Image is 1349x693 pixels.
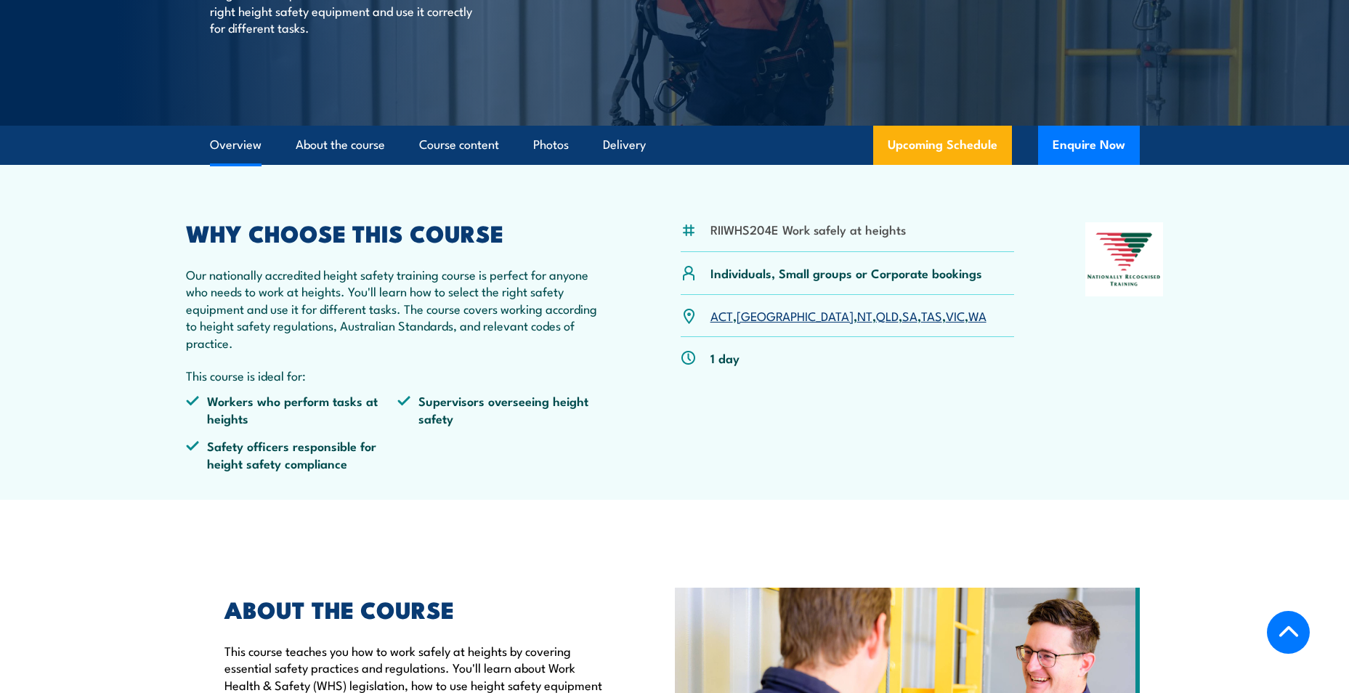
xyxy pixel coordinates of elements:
a: Overview [210,126,262,164]
a: Delivery [603,126,646,164]
p: 1 day [710,349,740,366]
p: Individuals, Small groups or Corporate bookings [710,264,982,281]
h2: ABOUT THE COURSE [224,599,608,619]
a: SA [902,307,917,324]
a: Photos [533,126,569,164]
li: RIIWHS204E Work safely at heights [710,221,906,238]
a: TAS [921,307,942,324]
a: Course content [419,126,499,164]
h2: WHY CHOOSE THIS COURSE [186,222,610,243]
a: VIC [946,307,965,324]
button: Enquire Now [1038,126,1140,165]
li: Workers who perform tasks at heights [186,392,398,426]
a: WA [968,307,987,324]
a: Upcoming Schedule [873,126,1012,165]
a: NT [857,307,872,324]
a: About the course [296,126,385,164]
a: QLD [876,307,899,324]
a: ACT [710,307,733,324]
li: Supervisors overseeing height safety [397,392,609,426]
a: [GEOGRAPHIC_DATA] [737,307,854,324]
li: Safety officers responsible for height safety compliance [186,437,398,471]
p: This course is ideal for: [186,367,610,384]
p: , , , , , , , [710,307,987,324]
p: Our nationally accredited height safety training course is perfect for anyone who needs to work a... [186,266,610,351]
img: Nationally Recognised Training logo. [1085,222,1164,296]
